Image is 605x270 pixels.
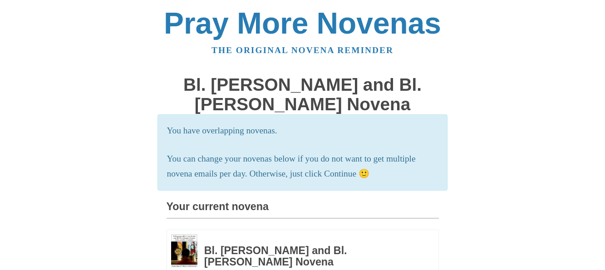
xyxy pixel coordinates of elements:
h3: Bl. [PERSON_NAME] and Bl. [PERSON_NAME] Novena [204,245,414,268]
h3: Your current novena [167,201,439,219]
a: Pray More Novenas [164,6,441,40]
p: You have overlapping novenas. [167,123,438,138]
img: Novena image [171,234,197,267]
p: You can change your novenas below if you do not want to get multiple novena emails per day. Other... [167,152,438,182]
a: The original novena reminder [212,45,393,55]
h1: Bl. [PERSON_NAME] and Bl. [PERSON_NAME] Novena [167,75,439,114]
